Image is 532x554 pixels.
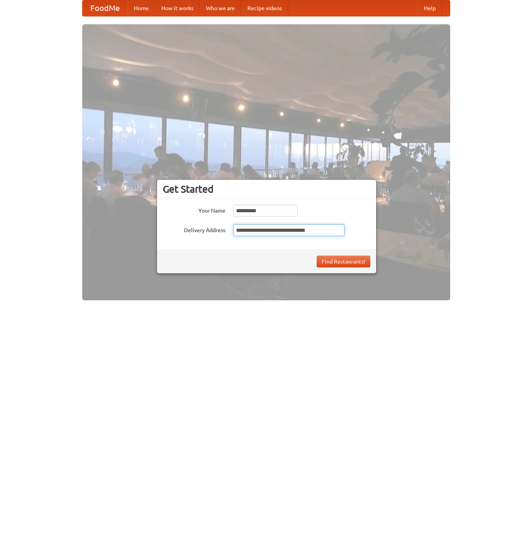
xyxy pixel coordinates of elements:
h3: Get Started [163,183,370,195]
a: Home [128,0,155,16]
a: FoodMe [83,0,128,16]
a: Who we are [200,0,241,16]
label: Delivery Address [163,224,225,234]
a: Recipe videos [241,0,288,16]
a: Help [418,0,442,16]
button: Find Restaurants! [317,256,370,267]
a: How it works [155,0,200,16]
label: Your Name [163,205,225,215]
